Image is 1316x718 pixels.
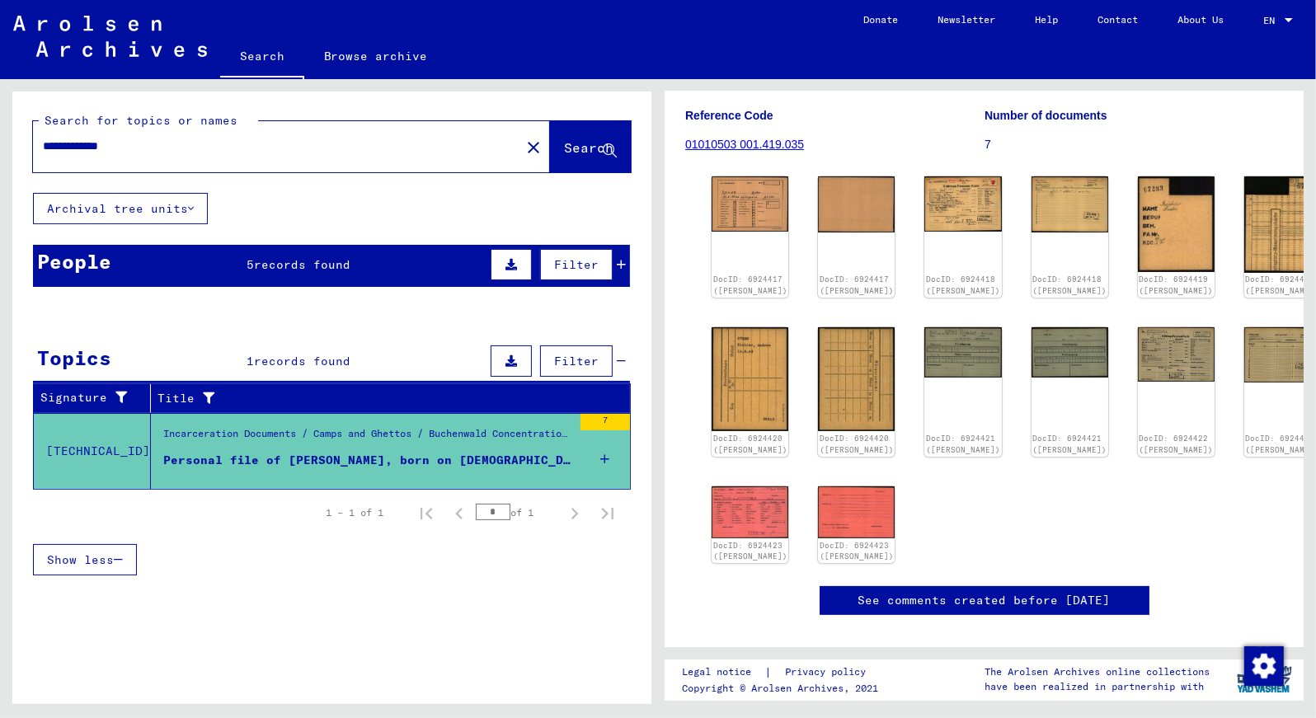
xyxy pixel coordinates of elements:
[985,679,1210,694] p: have been realized in partnership with
[554,257,599,272] span: Filter
[33,544,137,575] button: Show less
[540,249,613,280] button: Filter
[858,592,1111,609] a: See comments created before [DATE]
[1139,434,1213,454] a: DocID: 6924422 ([PERSON_NAME])
[685,109,773,122] b: Reference Code
[33,193,208,224] button: Archival tree units
[1032,434,1107,454] a: DocID: 6924421 ([PERSON_NAME])
[713,275,787,295] a: DocID: 6924417 ([PERSON_NAME])
[255,257,351,272] span: records found
[1139,275,1213,295] a: DocID: 6924419 ([PERSON_NAME])
[47,201,188,216] font: Archival tree units
[926,434,1000,454] a: DocID: 6924421 ([PERSON_NAME])
[1138,327,1215,382] img: 001.jpg
[443,496,476,529] button: Previous page
[247,257,255,272] span: 5
[550,121,631,172] button: Search
[1244,646,1284,686] img: Zustimmung ändern
[157,385,614,411] div: Title
[818,176,895,232] img: 002.jpg
[540,345,613,377] button: Filter
[1234,659,1295,700] img: yv_logo.png
[163,452,572,469] div: Personal file of [PERSON_NAME], born on [DEMOGRAPHIC_DATA]
[1138,176,1215,272] img: 001.jpg
[40,385,154,411] div: Signature
[685,138,804,151] a: 01010503 001.419.035
[712,327,788,431] img: 001.jpg
[985,136,1283,153] p: 7
[683,681,886,696] p: Copyright © Arolsen Archives, 2021
[524,138,543,157] mat-icon: close
[765,664,773,681] font: |
[1032,275,1107,295] a: DocID: 6924418 ([PERSON_NAME])
[1243,645,1283,685] div: Zustimmung ändern
[924,176,1001,232] img: 001.jpg
[924,327,1001,377] img: 001.jpg
[712,486,788,538] img: 001.jpg
[564,139,613,156] span: Search
[820,434,894,454] a: DocID: 6924420 ([PERSON_NAME])
[410,496,443,529] button: First page
[820,275,894,295] a: DocID: 6924417 ([PERSON_NAME])
[37,246,111,276] div: People
[820,541,894,561] a: DocID: 6924423 ([PERSON_NAME])
[818,327,895,431] img: 002.jpg
[713,541,787,561] a: DocID: 6924423 ([PERSON_NAME])
[304,36,448,76] a: Browse archive
[1263,14,1275,26] mat-select-trigger: EN
[773,664,886,681] a: Privacy policy
[712,176,788,232] img: 001.jpg
[985,109,1107,122] b: Number of documents
[1032,176,1108,232] img: 002.jpg
[554,354,599,368] span: Filter
[985,664,1210,679] p: The Arolsen Archives online collections
[220,36,304,79] a: Search
[517,130,550,163] button: Clear
[13,16,207,57] img: Arolsen_neg.svg
[818,486,895,539] img: 002.jpg
[47,552,114,567] span: Show less
[591,496,624,529] button: Last page
[926,275,1000,295] a: DocID: 6924418 ([PERSON_NAME])
[683,664,765,681] a: Legal notice
[163,426,572,449] div: Incarceration Documents / Camps and Ghettos / Buchenwald Concentration Camp / Individual Document...
[40,389,138,406] div: Signature
[1032,327,1108,378] img: 002.jpg
[157,390,598,407] div: Title
[45,113,237,128] mat-label: Search for topics or names
[713,434,787,454] a: DocID: 6924420 ([PERSON_NAME])
[558,496,591,529] button: Next page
